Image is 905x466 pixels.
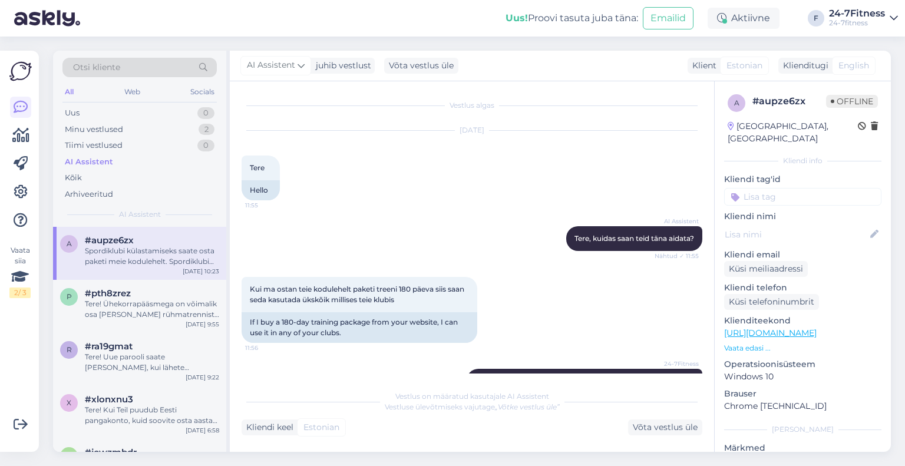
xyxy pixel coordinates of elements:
[724,210,881,223] p: Kliendi nimi
[726,60,762,72] span: Estonian
[9,287,31,298] div: 2 / 3
[655,252,699,260] span: Nähtud ✓ 11:55
[829,9,898,28] a: 24-7Fitness24-7fitness
[688,60,716,72] div: Klient
[655,217,699,226] span: AI Assistent
[186,320,219,329] div: [DATE] 9:55
[85,447,137,458] span: #jcwzmbdr
[395,392,549,401] span: Vestlus on määratud kasutajale AI Assistent
[242,421,293,434] div: Kliendi keel
[67,239,72,248] span: a
[119,209,161,220] span: AI Assistent
[643,7,693,29] button: Emailid
[85,288,131,299] span: #pth8zrez
[85,299,219,320] div: Tere! Ühekorrapääsmega on võimalik osa [PERSON_NAME] rühmatrennist. Külastuse aeg ei ole piiratud...
[724,315,881,327] p: Klienditeekond
[67,398,71,407] span: x
[9,245,31,298] div: Vaata siia
[506,11,638,25] div: Proovi tasuta juba täna:
[242,180,280,200] div: Hello
[708,8,780,29] div: Aktiivne
[122,84,143,100] div: Web
[65,189,113,200] div: Arhiveeritud
[67,345,72,354] span: r
[728,120,858,145] div: [GEOGRAPHIC_DATA], [GEOGRAPHIC_DATA]
[724,388,881,400] p: Brauser
[242,312,477,343] div: If I buy a 180-day training package from your website, I can use it in any of your clubs.
[199,124,214,135] div: 2
[628,419,702,435] div: Võta vestlus üle
[724,156,881,166] div: Kliendi info
[724,442,881,454] p: Märkmed
[495,402,560,411] i: „Võtke vestlus üle”
[85,341,133,352] span: #ra19gmat
[65,124,123,135] div: Minu vestlused
[724,371,881,383] p: Windows 10
[724,400,881,412] p: Chrome [TECHNICAL_ID]
[752,94,826,108] div: # aupze6zx
[724,424,881,435] div: [PERSON_NAME]
[62,84,76,100] div: All
[724,343,881,353] p: Vaata edasi ...
[85,246,219,267] div: Spordiklubi külastamiseks saate osta paketi meie kodulehelt. Spordiklubi pakett peab olema vormis...
[826,95,878,108] span: Offline
[808,10,824,27] div: F
[242,125,702,135] div: [DATE]
[197,140,214,151] div: 0
[311,60,371,72] div: juhib vestlust
[725,228,868,241] input: Lisa nimi
[245,201,289,210] span: 11:55
[197,107,214,119] div: 0
[506,12,528,24] b: Uus!
[574,234,694,243] span: Tere, kuidas saan teid täna aidata?
[188,84,217,100] div: Socials
[724,249,881,261] p: Kliendi email
[183,267,219,276] div: [DATE] 10:23
[73,61,120,74] span: Otsi kliente
[250,163,265,172] span: Tere
[724,294,819,310] div: Küsi telefoninumbrit
[67,292,72,301] span: p
[303,421,339,434] span: Estonian
[724,328,817,338] a: [URL][DOMAIN_NAME]
[9,60,32,82] img: Askly Logo
[829,9,885,18] div: 24-7Fitness
[250,285,466,304] span: Kui ma ostan teie kodulehelt paketi treeni 180 päeva siis saan seda kasutada ükskõik millises tei...
[724,173,881,186] p: Kliendi tag'id
[65,140,123,151] div: Tiimi vestlused
[65,156,113,168] div: AI Assistent
[829,18,885,28] div: 24-7fitness
[67,451,71,460] span: j
[724,188,881,206] input: Lisa tag
[186,373,219,382] div: [DATE] 9:22
[734,98,739,107] span: a
[65,107,80,119] div: Uus
[724,261,808,277] div: Küsi meiliaadressi
[245,343,289,352] span: 11:56
[838,60,869,72] span: English
[85,352,219,373] div: Tere! Uue parooli saate [PERSON_NAME], kui lähete kodulehele [PERSON_NAME] "Logi sisse" - "unusta...
[65,172,82,184] div: Kõik
[655,359,699,368] span: 24-7Fitness
[186,426,219,435] div: [DATE] 6:58
[85,235,134,246] span: #aupze6zx
[242,100,702,111] div: Vestlus algas
[247,59,295,72] span: AI Assistent
[384,58,458,74] div: Võta vestlus üle
[778,60,828,72] div: Klienditugi
[724,282,881,294] p: Kliendi telefon
[724,358,881,371] p: Operatsioonisüsteem
[85,394,133,405] span: #xlonxnu3
[85,405,219,426] div: Tere! Kui Teil puudub Eesti pangakonto, kuid soovite osta aastast lepinguga paketti, siis palun k...
[385,402,560,411] span: Vestluse ülevõtmiseks vajutage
